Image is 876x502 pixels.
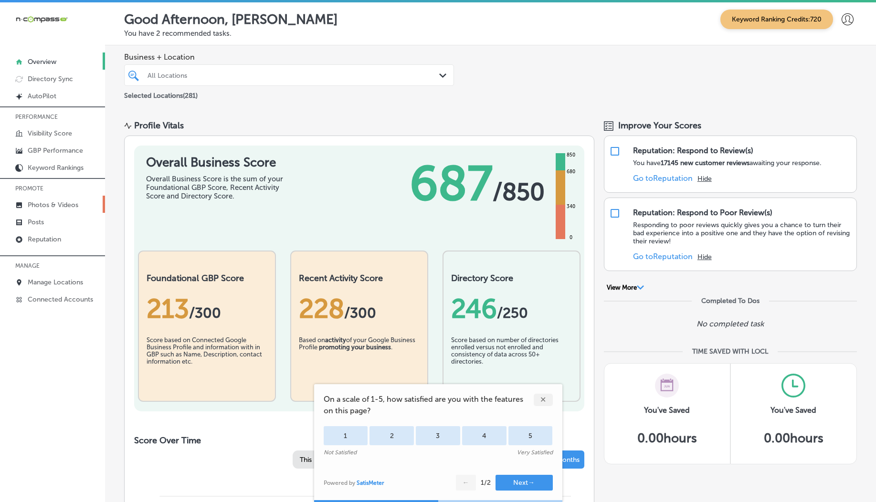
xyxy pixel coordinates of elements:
div: 2 [369,426,414,445]
p: Photos & Videos [28,201,78,209]
p: Good Afternoon, [PERSON_NAME] [124,11,338,27]
span: Improve Your Scores [618,120,701,131]
p: Keyword Rankings [28,164,84,172]
div: Completed To Dos [701,297,760,305]
div: 0 [568,234,574,241]
h2: Foundational GBP Score [147,273,267,283]
strong: 17145 new customer reviews [661,159,749,167]
h2: Recent Activity Score [299,273,420,283]
div: 246 [451,293,572,324]
div: Based on of your Google Business Profile . [299,336,420,384]
b: promoting your business [319,344,391,351]
div: 213 [147,293,267,324]
button: Hide [697,253,712,261]
div: 850 [565,151,577,159]
div: Powered by [324,480,384,486]
p: No completed task [697,319,764,328]
p: Overview [28,58,56,66]
p: AutoPilot [28,92,56,100]
p: Selected Locations ( 281 ) [124,88,198,100]
div: 680 [565,168,577,176]
div: Reputation: Respond to Poor Review(s) [633,208,772,217]
div: 1 [324,426,368,445]
p: Reputation [28,235,61,243]
span: This Month [300,456,334,464]
p: Connected Accounts [28,295,93,303]
div: Reputation: Respond to Review(s) [633,146,753,155]
p: Responding to poor reviews quickly gives you a chance to turn their bad experience into a positiv... [633,221,852,245]
div: 3 [416,426,460,445]
h3: You've Saved [770,406,816,415]
span: /300 [344,304,376,322]
span: Business + Location [124,52,454,62]
button: ← [456,475,476,491]
div: 1 / 2 [481,479,491,487]
p: Manage Locations [28,278,83,286]
span: / 850 [493,178,545,206]
div: Profile Vitals [134,120,184,131]
h5: 0.00 hours [637,431,697,446]
div: Very Satisfied [517,449,553,456]
p: Visibility Score [28,129,72,137]
div: 5 [508,426,553,445]
p: You have awaiting your response. [633,159,822,167]
img: 660ab0bf-5cc7-4cb8-ba1c-48b5ae0f18e60NCTV_CLogo_TV_Black_-500x88.png [15,15,68,24]
div: 228 [299,293,420,324]
p: GBP Performance [28,146,83,155]
span: /250 [497,304,528,322]
p: You have 2 recommended tasks. [124,29,857,38]
p: Directory Sync [28,75,73,83]
p: Posts [28,218,44,226]
div: 4 [462,426,507,445]
div: Overall Business Score is the sum of your Foundational GBP Score, Recent Activity Score and Direc... [146,175,289,200]
h5: 0.00 hours [764,431,823,446]
h2: Directory Score [451,273,572,283]
div: All Locations [148,71,440,79]
div: 340 [565,203,577,210]
h3: You've Saved [644,406,690,415]
a: SatisMeter [357,480,384,486]
div: TIME SAVED WITH LOCL [692,347,768,356]
span: On a scale of 1-5, how satisfied are you with the features on this page? [324,394,534,417]
span: Keyword Ranking Credits: 720 [720,10,833,29]
button: View More [604,283,647,292]
button: Next→ [496,475,553,491]
div: Score based on number of directories enrolled versus not enrolled and consistency of data across ... [451,336,572,384]
button: Hide [697,175,712,183]
a: Go toReputation [633,252,693,261]
div: Not Satisfied [324,449,357,456]
span: / 300 [189,304,221,322]
span: 687 [410,155,493,212]
b: activity [325,336,346,344]
div: ✕ [534,394,553,406]
h1: Overall Business Score [146,155,289,170]
h2: Score Over Time [134,435,584,446]
a: Go toReputation [633,174,693,183]
div: Score based on Connected Google Business Profile and information with in GBP such as Name, Descri... [147,336,267,384]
